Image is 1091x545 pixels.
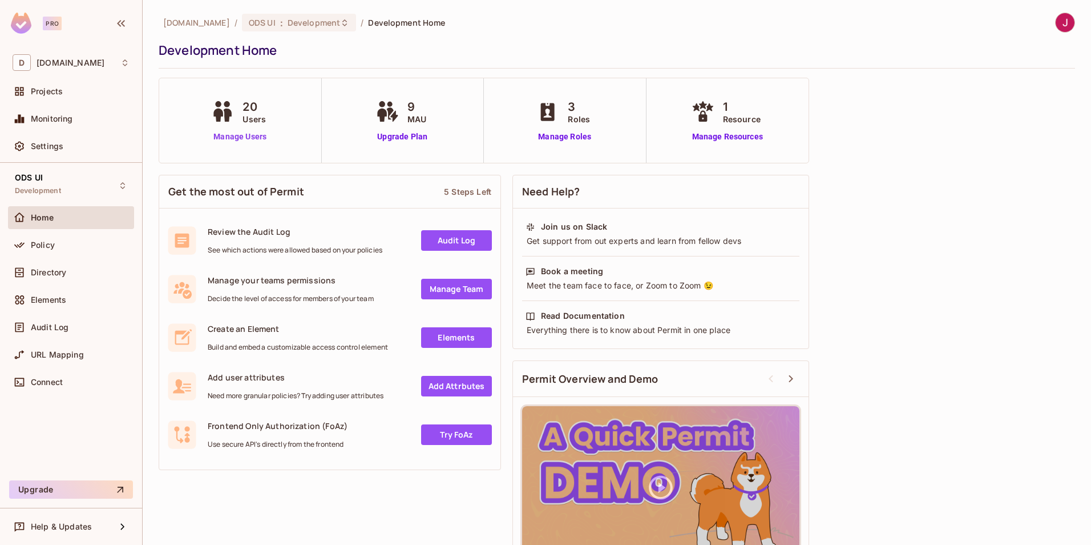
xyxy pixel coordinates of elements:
[368,17,445,28] span: Development Home
[373,131,432,143] a: Upgrade Plan
[208,131,272,143] a: Manage Users
[534,131,596,143] a: Manage Roles
[31,522,92,531] span: Help & Updates
[541,266,603,277] div: Book a meeting
[208,294,374,303] span: Decide the level of access for members of your team
[723,113,761,125] span: Resource
[13,54,31,71] span: D
[407,98,426,115] span: 9
[522,185,580,199] span: Need Help?
[1056,13,1074,32] img: JULIO CESAR VALDEZ
[723,98,761,115] span: 1
[541,221,607,233] div: Join us on Slack
[689,131,766,143] a: Manage Resources
[31,87,63,96] span: Projects
[526,235,796,247] div: Get support from out experts and learn from fellow devs
[421,230,492,251] a: Audit Log
[526,324,796,336] div: Everything there is to know about Permit in one place
[37,58,104,67] span: Workspace: deacero.com
[163,17,230,28] span: the active workspace
[568,113,590,125] span: Roles
[31,241,55,250] span: Policy
[9,480,133,499] button: Upgrade
[541,310,625,322] div: Read Documentation
[31,114,73,123] span: Monitoring
[421,376,492,396] a: Add Attrbutes
[208,372,383,383] span: Add user attributes
[208,440,347,449] span: Use secure API's directly from the frontend
[361,17,363,28] li: /
[31,213,54,222] span: Home
[208,275,374,286] span: Manage your teams permissions
[15,186,61,195] span: Development
[243,98,266,115] span: 20
[208,343,388,352] span: Build and embed a customizable access control element
[421,279,492,299] a: Manage Team
[31,350,84,359] span: URL Mapping
[522,372,658,386] span: Permit Overview and Demo
[280,18,284,27] span: :
[208,391,383,400] span: Need more granular policies? Try adding user attributes
[208,226,382,237] span: Review the Audit Log
[235,17,237,28] li: /
[421,424,492,445] a: Try FoAz
[208,246,382,255] span: See which actions were allowed based on your policies
[43,17,62,30] div: Pro
[159,42,1069,59] div: Development Home
[249,17,276,28] span: ODS UI
[444,186,491,197] div: 5 Steps Left
[288,17,340,28] span: Development
[208,420,347,431] span: Frontend Only Authorization (FoAz)
[243,113,266,125] span: Users
[421,327,492,348] a: Elements
[407,113,426,125] span: MAU
[31,378,63,387] span: Connect
[31,295,66,304] span: Elements
[208,323,388,334] span: Create an Element
[31,323,68,332] span: Audit Log
[31,142,63,151] span: Settings
[11,13,31,34] img: SReyMgAAAABJRU5ErkJggg==
[31,268,66,277] span: Directory
[526,280,796,291] div: Meet the team face to face, or Zoom to Zoom 😉
[568,98,590,115] span: 3
[168,185,304,199] span: Get the most out of Permit
[15,173,43,182] span: ODS UI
